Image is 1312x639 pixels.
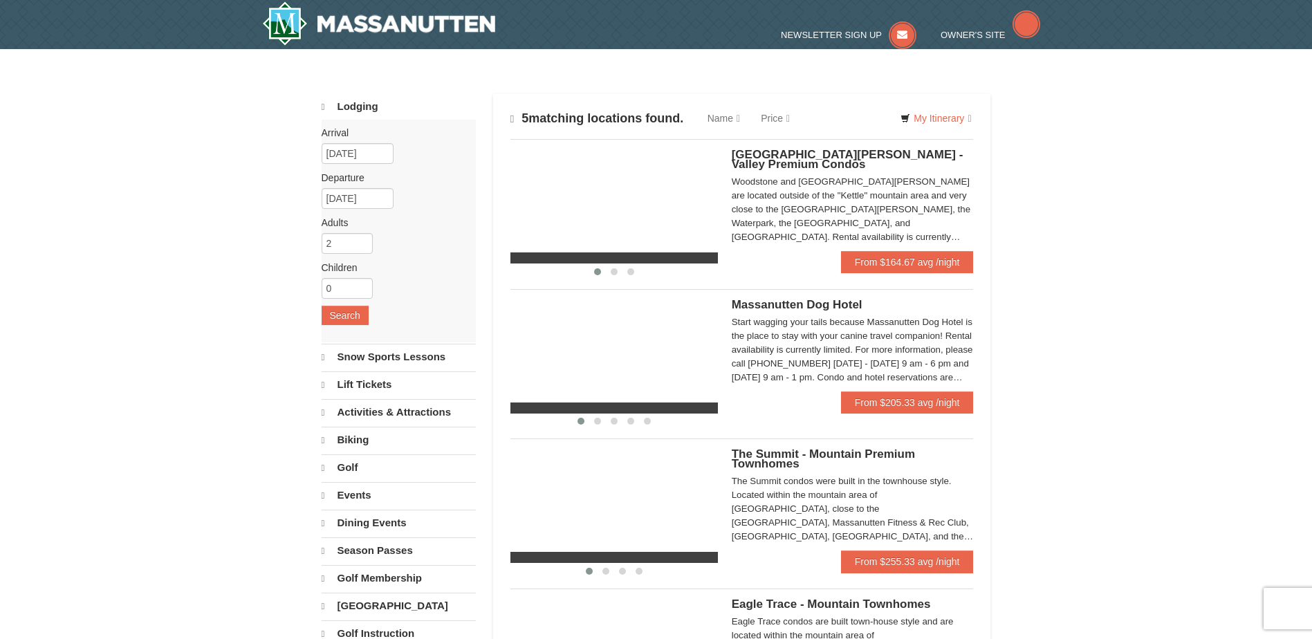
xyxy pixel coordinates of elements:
div: Start wagging your tails because Massanutten Dog Hotel is the place to stay with your canine trav... [732,315,974,385]
a: From $205.33 avg /night [841,391,974,414]
a: Lift Tickets [322,371,476,398]
a: Biking [322,427,476,453]
a: Massanutten Resort [262,1,496,46]
a: Newsletter Sign Up [781,30,916,40]
div: The Summit condos were built in the townhouse style. Located within the mountain area of [GEOGRAP... [732,474,974,544]
span: Massanutten Dog Hotel [732,298,862,311]
a: Name [697,104,750,132]
a: Events [322,482,476,508]
span: Eagle Trace - Mountain Townhomes [732,598,931,611]
span: Newsletter Sign Up [781,30,882,40]
label: Children [322,261,465,275]
a: Owner's Site [941,30,1040,40]
span: Owner's Site [941,30,1006,40]
img: Massanutten Resort Logo [262,1,496,46]
a: Season Passes [322,537,476,564]
a: Activities & Attractions [322,399,476,425]
div: Woodstone and [GEOGRAPHIC_DATA][PERSON_NAME] are located outside of the "Kettle" mountain area an... [732,175,974,244]
label: Departure [322,171,465,185]
a: From $164.67 avg /night [841,251,974,273]
a: Lodging [322,94,476,120]
label: Adults [322,216,465,230]
span: [GEOGRAPHIC_DATA][PERSON_NAME] - Valley Premium Condos [732,148,963,171]
a: Snow Sports Lessons [322,344,476,370]
button: Search [322,306,369,325]
a: From $255.33 avg /night [841,550,974,573]
label: Arrival [322,126,465,140]
a: Golf Membership [322,565,476,591]
a: Golf [322,454,476,481]
a: My Itinerary [891,108,980,129]
a: Price [750,104,800,132]
a: Dining Events [322,510,476,536]
a: [GEOGRAPHIC_DATA] [322,593,476,619]
span: The Summit - Mountain Premium Townhomes [732,447,915,470]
